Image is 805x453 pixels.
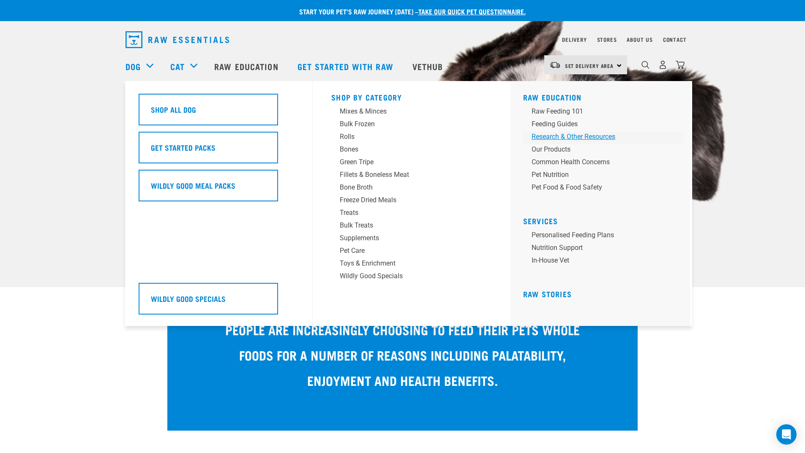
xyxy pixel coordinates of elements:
h5: Shop All Dog [151,104,196,115]
a: Get Started Packs [139,132,299,170]
img: home-icon@2x.png [676,60,685,69]
a: Wildly Good Specials [139,283,299,321]
a: Supplements [331,233,492,246]
a: Treats [331,208,492,220]
div: Treats [340,208,472,218]
a: Bulk Frozen [331,119,492,132]
a: Pet Nutrition [523,170,684,182]
a: Dog [126,60,141,73]
a: Get started with Raw [289,49,404,83]
h5: Shop By Category [331,93,492,100]
a: Wildly Good Specials [331,271,492,284]
a: Pet Food & Food Safety [523,182,684,195]
img: Raw Essentials Logo [126,31,229,48]
a: Wildly Good Meal Packs [139,170,299,208]
a: Personalised Feeding Plans [523,230,684,243]
div: Fillets & Boneless Meat [340,170,472,180]
div: Rolls [340,132,472,142]
div: Pet Nutrition [532,170,663,180]
div: Bulk Treats [340,220,472,231]
div: Feeding Guides [532,119,663,129]
a: In-house vet [523,255,684,268]
div: Research & Other Resources [532,132,663,142]
img: user.png [658,60,667,69]
div: Common Health Concerns [532,157,663,167]
h5: Get Started Packs [151,142,216,153]
a: Toys & Enrichment [331,258,492,271]
img: home-icon-1@2x.png [641,61,649,69]
a: Raw Stories [523,292,572,296]
div: Our Products [532,144,663,155]
a: Rolls [331,132,492,144]
a: Feeding Guides [523,119,684,132]
img: van-moving.png [549,61,561,69]
div: Bones [340,144,472,155]
a: Nutrition Support [523,243,684,255]
div: Raw Feeding 101 [532,106,663,117]
a: Fillets & Boneless Meat [331,170,492,182]
a: Shop All Dog [139,94,299,132]
a: Bulk Treats [331,220,492,233]
h5: Wildly Good Meal Packs [151,180,235,191]
a: Bones [331,144,492,157]
a: Delivery [562,38,587,41]
div: Open Intercom Messenger [776,424,797,445]
p: People are increasingly choosing to feed their pets whole foods for a number of reasons including... [218,317,587,393]
a: Contact [663,38,687,41]
div: Freeze Dried Meals [340,195,472,205]
a: Common Health Concerns [523,157,684,170]
div: Green Tripe [340,157,472,167]
a: Raw Feeding 101 [523,106,684,119]
a: Cat [170,60,185,73]
div: Bone Broth [340,182,472,193]
a: take our quick pet questionnaire. [418,9,526,13]
h5: Services [523,217,684,223]
a: Stores [597,38,617,41]
div: Pet Food & Food Safety [532,182,663,193]
div: Mixes & Minces [340,106,472,117]
div: Pet Care [340,246,472,256]
a: Vethub [404,49,454,83]
a: Bone Broth [331,182,492,195]
a: Raw Education [206,49,289,83]
a: Freeze Dried Meals [331,195,492,208]
div: Toys & Enrichment [340,258,472,269]
h5: Wildly Good Specials [151,293,226,304]
a: Pet Care [331,246,492,258]
a: Green Tripe [331,157,492,170]
nav: dropdown navigation [119,28,687,52]
div: Wildly Good Specials [340,271,472,281]
a: About Us [627,38,652,41]
div: Bulk Frozen [340,119,472,129]
a: Our Products [523,144,684,157]
a: Raw Education [523,95,582,99]
a: Research & Other Resources [523,132,684,144]
div: Supplements [340,233,472,243]
span: Set Delivery Area [565,64,614,67]
a: Mixes & Minces [331,106,492,119]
